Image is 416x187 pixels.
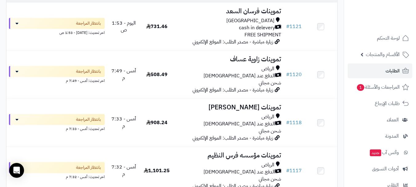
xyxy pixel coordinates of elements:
[372,165,399,173] span: أدوات التسويق
[146,23,168,30] span: 731.46
[9,163,24,178] div: Open Intercom Messenger
[357,84,364,91] span: 1
[348,31,412,46] a: لوحة التحكم
[261,161,274,169] span: الرياض
[76,116,101,123] span: بانتظار المراجعة
[348,96,412,111] a: طلبات الإرجاع
[244,31,281,39] span: FREE SHIPMENT
[204,72,275,79] span: الدفع عند [DEMOGRAPHIC_DATA]
[76,165,101,171] span: بانتظار المراجعة
[146,119,168,126] span: 908.24
[286,71,289,78] span: #
[387,116,399,124] span: العملاء
[176,8,281,15] h3: تموينات فرسان السعد
[112,19,136,34] span: اليوم - 1:53 ص
[111,163,136,178] span: أمس - 7:32 م
[286,23,289,30] span: #
[286,23,302,30] a: #1121
[366,50,400,59] span: الأقسام والمنتجات
[76,20,101,26] span: بانتظار المراجعة
[369,148,399,157] span: وآتس آب
[261,113,274,120] span: الرياض
[259,127,281,135] span: شحن مجاني
[356,83,400,91] span: المراجعات والأسئلة
[111,115,136,130] span: أمس - 7:33 م
[226,17,274,24] span: [GEOGRAPHIC_DATA]
[204,169,275,176] span: الدفع عند [DEMOGRAPHIC_DATA]
[286,167,289,174] span: #
[192,134,273,142] span: زيارة مباشرة - مصدر الطلب: الموقع الإلكتروني
[348,145,412,160] a: وآتس آبجديد
[348,161,412,176] a: أدوات التسويق
[259,175,281,183] span: شحن مجاني
[111,67,136,82] span: أمس - 7:49 م
[348,63,412,78] a: الطلبات
[76,68,101,75] span: بانتظار المراجعة
[176,104,281,111] h3: تموينات [PERSON_NAME]
[286,119,302,126] a: #1118
[146,71,168,78] span: 508.49
[192,38,273,46] span: زيارة مباشرة - مصدر الطلب: الموقع الإلكتروني
[259,79,281,87] span: شحن مجاني
[386,67,400,75] span: الطلبات
[204,120,275,128] span: الدفع عند [DEMOGRAPHIC_DATA]
[9,173,105,180] div: اخر تحديث: أمس - 7:32 م
[176,152,281,159] h3: تموينات مؤسسه فرس النظيم
[239,24,275,31] span: cash in delevery
[375,99,400,108] span: طلبات الإرجاع
[144,167,170,174] span: 1,101.25
[385,132,399,140] span: المدونة
[348,80,412,95] a: المراجعات والأسئلة1
[192,86,273,94] span: زيارة مباشرة - مصدر الطلب: الموقع الإلكتروني
[348,129,412,144] a: المدونة
[286,71,302,78] a: #1120
[261,65,274,72] span: الرياض
[348,112,412,127] a: العملاء
[9,77,105,83] div: اخر تحديث: أمس - 7:49 م
[176,56,281,63] h3: تموينات زاوية عساف
[9,125,105,132] div: اخر تحديث: أمس - 7:33 م
[377,34,400,43] span: لوحة التحكم
[9,29,105,35] div: اخر تحديث: [DATE] - 1:53 ص
[286,167,302,174] a: #1117
[286,119,289,126] span: #
[370,149,381,156] span: جديد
